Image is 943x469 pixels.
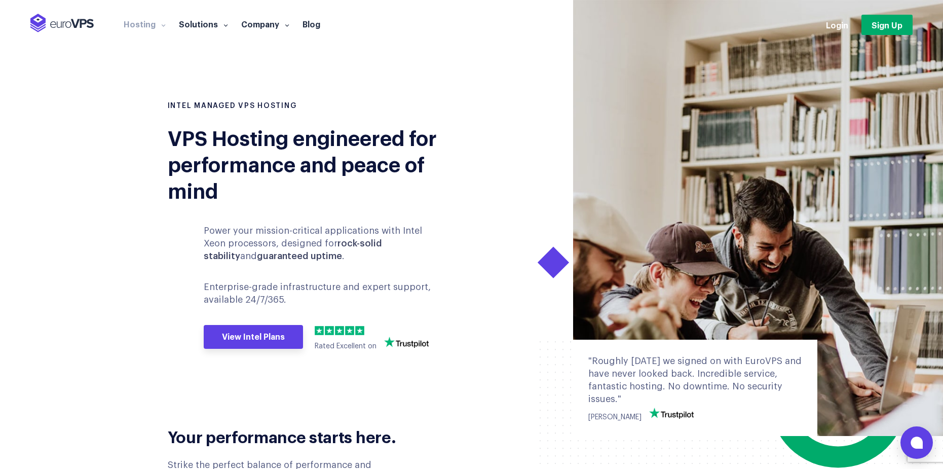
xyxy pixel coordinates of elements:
[204,225,444,263] p: Power your mission-critical applications with Intel Xeon processors, designed for and .
[168,101,464,112] h1: INTEL MANAGED VPS HOSTING
[588,355,802,406] div: "Roughly [DATE] we signed on with EuroVPS and have never looked back. Incredible service, fantast...
[335,326,344,335] img: 3
[204,325,303,349] a: View Intel Plans
[325,326,334,335] img: 2
[117,19,172,29] a: Hosting
[355,326,364,335] img: 5
[30,14,94,32] img: EuroVPS
[172,19,235,29] a: Solutions
[900,426,933,459] button: Open chat window
[204,239,382,261] b: rock-solid stability
[204,281,444,306] p: Enterprise-grade infrastructure and expert support, available 24/7/365.
[257,251,342,261] b: guaranteed uptime
[168,426,412,446] h2: Your performance starts here.
[588,414,642,421] span: [PERSON_NAME]
[826,19,848,30] a: Login
[315,343,376,350] span: Rated Excellent on
[345,326,354,335] img: 4
[168,124,464,203] div: VPS Hosting engineered for performance and peace of mind
[861,15,913,35] a: Sign Up
[235,19,296,29] a: Company
[315,326,324,335] img: 1
[296,19,327,29] a: Blog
